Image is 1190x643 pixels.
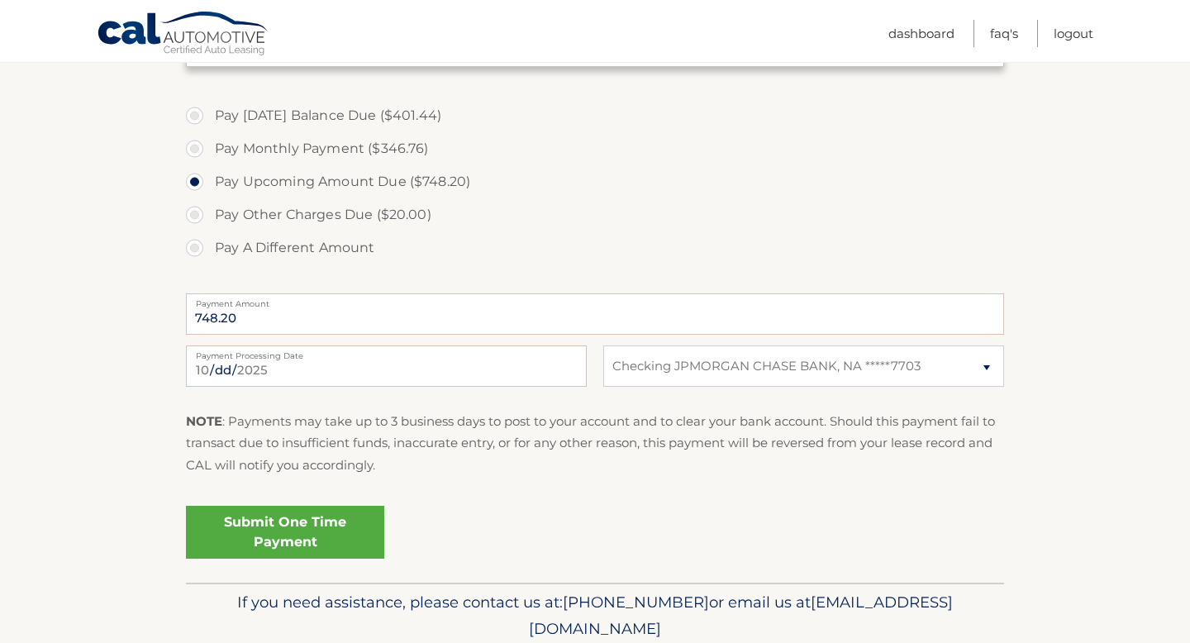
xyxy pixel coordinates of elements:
[1054,20,1093,47] a: Logout
[990,20,1018,47] a: FAQ's
[197,589,993,642] p: If you need assistance, please contact us at: or email us at
[186,411,1004,476] p: : Payments may take up to 3 business days to post to your account and to clear your bank account....
[888,20,954,47] a: Dashboard
[186,293,1004,307] label: Payment Amount
[186,165,1004,198] label: Pay Upcoming Amount Due ($748.20)
[186,231,1004,264] label: Pay A Different Amount
[186,99,1004,132] label: Pay [DATE] Balance Due ($401.44)
[186,413,222,429] strong: NOTE
[186,345,587,387] input: Payment Date
[97,11,270,59] a: Cal Automotive
[186,506,384,559] a: Submit One Time Payment
[186,293,1004,335] input: Payment Amount
[186,132,1004,165] label: Pay Monthly Payment ($346.76)
[563,593,709,612] span: [PHONE_NUMBER]
[186,345,587,359] label: Payment Processing Date
[186,198,1004,231] label: Pay Other Charges Due ($20.00)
